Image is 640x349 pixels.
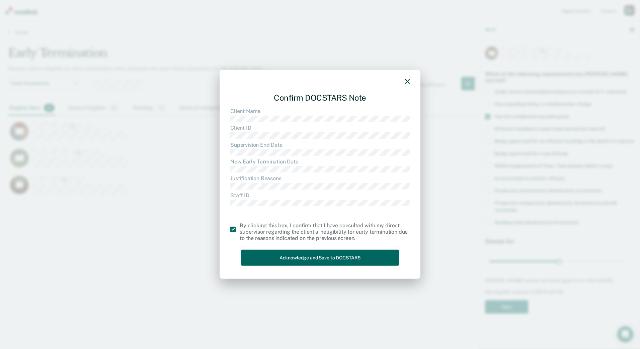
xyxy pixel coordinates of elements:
div: By clicking this box, I confirm that I have consulted with my direct supervisor regarding the cli... [240,222,410,242]
dt: Client ID [230,125,410,131]
dt: New Early Termination Date [230,158,410,165]
div: Confirm DOCSTARS Note [230,88,410,108]
dt: Justification Reasons [230,175,410,182]
dt: Supervision End Date [230,141,410,148]
dt: Client Name [230,108,410,114]
button: Acknowledge and Save to DOCSTARS [241,249,399,266]
dt: Staff ID [230,192,410,198]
